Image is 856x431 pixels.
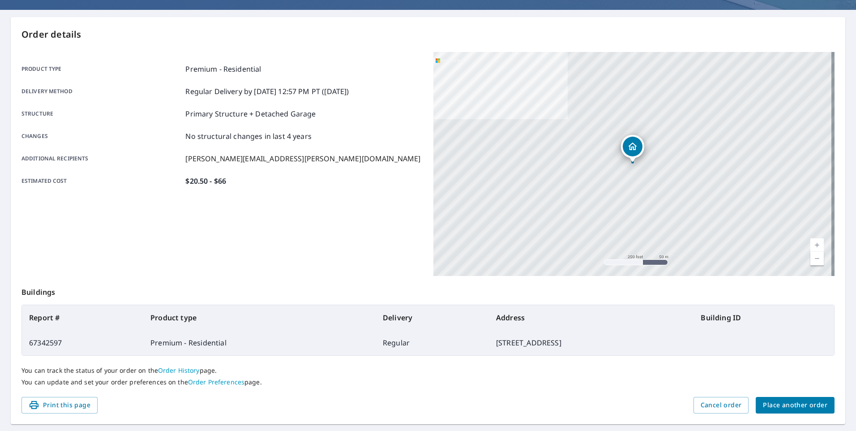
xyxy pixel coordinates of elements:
th: Product type [143,305,376,330]
div: Dropped pin, building 1, Residential property, 329 Chestnut Dr Butler, PA 16001 [621,135,644,163]
span: Cancel order [701,400,742,411]
a: Current Level 17, Zoom In [810,238,824,252]
button: Cancel order [693,397,749,414]
span: Place another order [763,400,827,411]
th: Report # [22,305,143,330]
p: Estimated cost [21,176,182,186]
p: Premium - Residential [185,64,261,74]
th: Building ID [693,305,834,330]
td: [STREET_ADDRESS] [489,330,693,355]
a: Current Level 17, Zoom Out [810,252,824,265]
th: Address [489,305,693,330]
p: Regular Delivery by [DATE] 12:57 PM PT ([DATE]) [185,86,349,97]
a: Order Preferences [188,378,244,386]
a: Order History [158,366,200,375]
p: Buildings [21,276,835,305]
p: Product type [21,64,182,74]
p: You can update and set your order preferences on the page. [21,378,835,386]
span: Print this page [29,400,90,411]
td: Premium - Residential [143,330,376,355]
button: Print this page [21,397,98,414]
p: $20.50 - $66 [185,176,226,186]
p: No structural changes in last 4 years [185,131,312,142]
p: Delivery method [21,86,182,97]
th: Delivery [376,305,489,330]
p: Structure [21,108,182,119]
p: [PERSON_NAME][EMAIL_ADDRESS][PERSON_NAME][DOMAIN_NAME] [185,153,420,164]
p: You can track the status of your order on the page. [21,366,835,375]
td: Regular [376,330,489,355]
p: Primary Structure + Detached Garage [185,108,316,119]
td: 67342597 [22,330,143,355]
p: Order details [21,28,835,41]
button: Place another order [756,397,835,414]
p: Changes [21,131,182,142]
p: Additional recipients [21,153,182,164]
